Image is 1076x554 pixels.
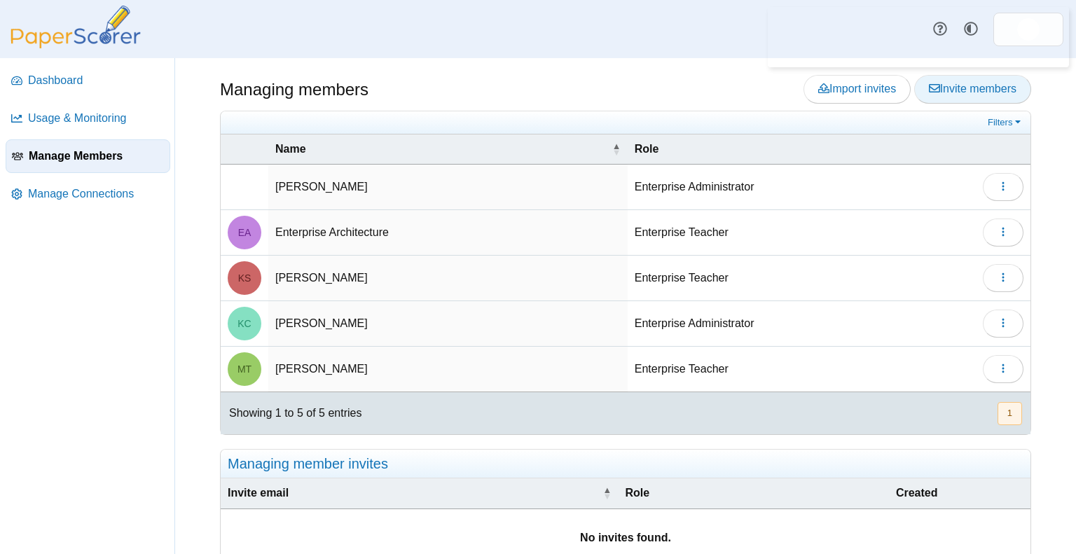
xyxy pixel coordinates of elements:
[6,39,146,50] a: PaperScorer
[268,347,628,392] td: [PERSON_NAME]
[275,141,609,157] span: Name
[818,83,896,95] span: Import invites
[824,485,1009,501] span: Created
[635,141,969,157] span: Role
[28,73,165,88] span: Dashboard
[268,256,628,301] td: [PERSON_NAME]
[221,450,1030,478] div: Managing member invites
[228,170,261,204] img: ps.Cr07iTQyhowsecUX
[635,272,729,284] span: Enterprise Teacher
[268,301,628,347] td: [PERSON_NAME]
[635,363,729,375] span: Enterprise Teacher
[228,307,261,340] span: Kevin Clough
[635,317,754,329] span: Enterprise Administrator
[612,142,621,156] span: Name : Activate to invert sorting
[803,75,911,103] a: Import invites
[228,485,600,501] span: Invite email
[28,186,165,202] span: Manage Connections
[929,83,1016,95] span: Invite members
[6,139,170,173] a: Manage Members
[228,352,261,386] span: Melody Taylor
[268,210,628,256] td: Enterprise Architecture
[228,170,261,204] span: Chris Howatt
[6,6,146,48] img: PaperScorer
[228,261,261,295] span: Karen Stein
[635,181,754,193] span: Enterprise Administrator
[237,364,251,374] span: Melody Taylor
[984,116,1027,130] a: Filters
[221,392,361,434] div: Showing 1 to 5 of 5 entries
[6,177,170,211] a: Manage Connections
[228,216,261,249] span: Enterprise Architecture
[220,78,368,102] h1: Managing members
[268,165,628,210] td: [PERSON_NAME]
[238,228,251,237] span: Enterprise Architecture
[635,226,729,238] span: Enterprise Teacher
[625,485,810,501] span: Role
[238,273,251,283] span: Karen Stein
[28,111,165,126] span: Usage & Monitoring
[29,148,164,164] span: Manage Members
[6,64,170,97] a: Dashboard
[580,532,671,543] b: No invites found.
[996,402,1022,425] nav: pagination
[6,102,170,135] a: Usage & Monitoring
[998,402,1022,425] button: 1
[237,319,251,328] span: Kevin Clough
[914,75,1031,103] a: Invite members
[602,486,611,500] span: Invite email : Activate to invert sorting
